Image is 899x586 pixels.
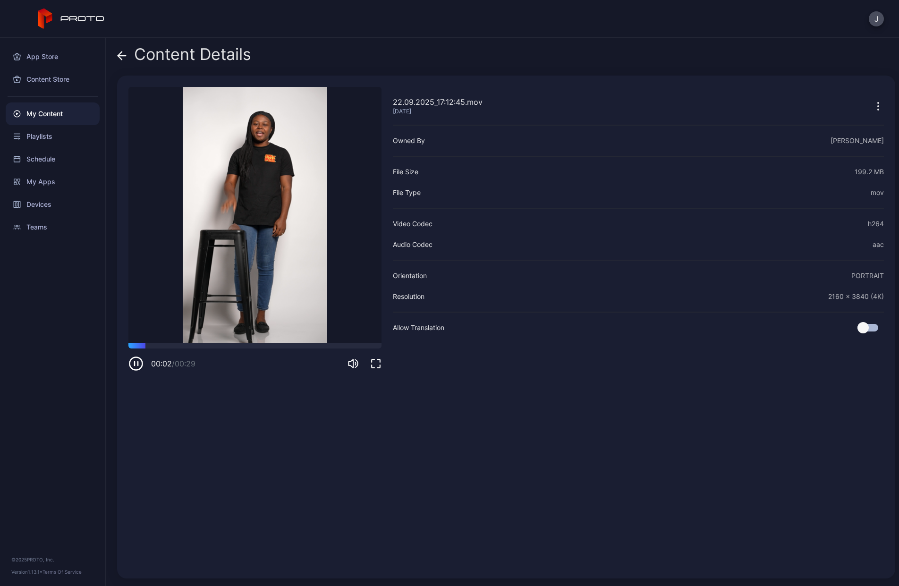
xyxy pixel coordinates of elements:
[11,569,42,575] span: Version 1.13.1 •
[393,108,483,115] div: [DATE]
[393,135,425,146] div: Owned By
[868,218,884,229] div: h264
[393,270,427,281] div: Orientation
[393,96,483,108] div: 22.09.2025_17:12:45.mov
[117,45,251,68] div: Content Details
[6,170,100,193] a: My Apps
[393,218,433,229] div: Video Codec
[6,45,100,68] a: App Store
[172,359,195,368] span: / 00:29
[855,166,884,178] div: 199.2 MB
[6,102,100,125] a: My Content
[871,187,884,198] div: mov
[11,556,94,563] div: © 2025 PROTO, Inc.
[393,239,433,250] div: Audio Codec
[151,358,195,369] div: 00:02
[831,135,884,146] div: [PERSON_NAME]
[393,187,421,198] div: File Type
[6,193,100,216] a: Devices
[42,569,82,575] a: Terms Of Service
[828,291,884,302] div: 2160 x 3840 (4K)
[128,87,382,343] video: Sorry, your browser doesn‘t support embedded videos
[6,125,100,148] a: Playlists
[851,270,884,281] div: PORTRAIT
[393,322,444,333] div: Allow Translation
[873,239,884,250] div: aac
[869,11,884,26] button: J
[393,166,418,178] div: File Size
[6,216,100,238] a: Teams
[393,291,424,302] div: Resolution
[6,68,100,91] a: Content Store
[6,148,100,170] a: Schedule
